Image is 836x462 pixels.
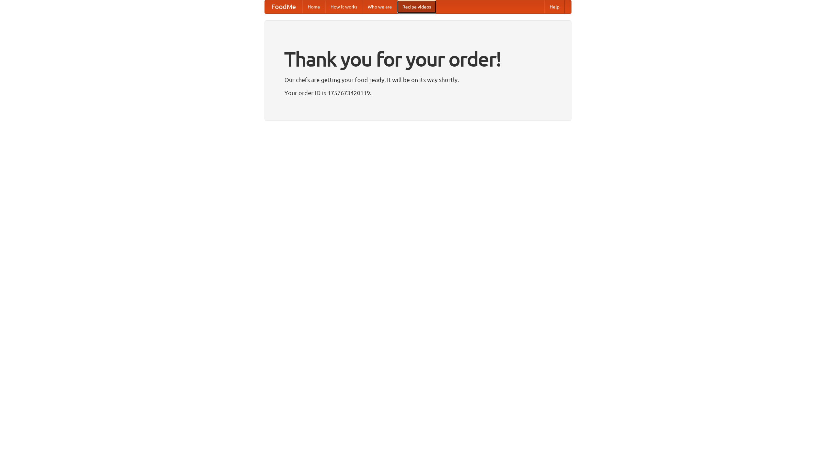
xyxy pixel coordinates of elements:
p: Our chefs are getting your food ready. It will be on its way shortly. [284,75,552,85]
a: Home [302,0,325,13]
a: How it works [325,0,362,13]
a: Who we are [362,0,397,13]
p: Your order ID is 1757673420119. [284,88,552,98]
h1: Thank you for your order! [284,43,552,75]
a: Help [544,0,565,13]
a: Recipe videos [397,0,436,13]
a: FoodMe [265,0,302,13]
